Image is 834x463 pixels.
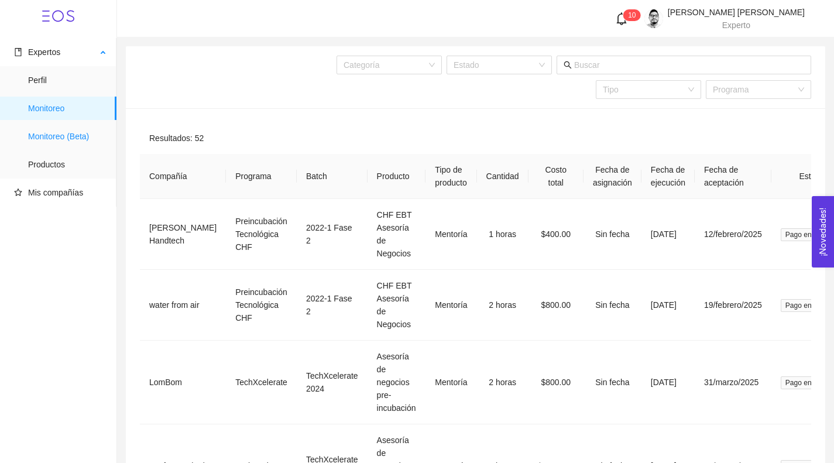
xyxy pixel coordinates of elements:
td: $400.00 [528,199,584,270]
span: Productos [28,153,107,176]
td: 2022-1 Fase 2 [297,270,368,341]
td: $800.00 [528,270,584,341]
th: Fecha de asignación [584,154,641,199]
input: Buscar [574,59,804,71]
td: Mentoría [425,341,476,424]
span: Perfil [28,68,107,92]
th: Fecha de aceptación [695,154,771,199]
span: 0 [632,11,636,19]
span: bell [615,12,628,25]
td: [DATE] [641,199,695,270]
td: 1 horas [477,199,528,270]
td: [PERSON_NAME] Handtech [140,199,226,270]
th: Batch [297,154,368,199]
td: [DATE] [641,341,695,424]
td: Preincubación Tecnológica CHF [226,199,297,270]
span: book [14,48,22,56]
th: Producto [368,154,426,199]
td: water from air [140,270,226,341]
th: Tipo de producto [425,154,476,199]
td: Mentoría [425,270,476,341]
td: LomBom [140,341,226,424]
td: 2022-1 Fase 2 [297,199,368,270]
td: 19/febrero/2025 [695,270,771,341]
td: Preincubación Tecnológica CHF [226,270,297,341]
span: [PERSON_NAME] [PERSON_NAME] [668,8,805,17]
td: CHF EBT Asesoría de Negocios [368,199,426,270]
button: Open Feedback Widget [812,196,834,267]
div: Resultados: 52 [140,122,811,154]
img: 1707428886497-369129966_10168132977270296_8412861624929021711_n.jpg [644,9,663,28]
td: Sin fecha [584,341,641,424]
th: Costo total [528,154,584,199]
th: Programa [226,154,297,199]
td: CHF EBT Asesoría de Negocios [368,270,426,341]
td: TechXcelerate 2024 [297,341,368,424]
span: Expertos [28,47,60,57]
td: Sin fecha [584,270,641,341]
td: Asesoría de negocios pre-incubación [368,341,426,424]
th: Fecha de ejecución [641,154,695,199]
td: 2 horas [477,270,528,341]
span: Experto [722,20,750,30]
span: star [14,188,22,197]
td: 31/marzo/2025 [695,341,771,424]
span: 1 [628,11,632,19]
td: 12/febrero/2025 [695,199,771,270]
th: Cantidad [477,154,528,199]
span: Monitoreo (Beta) [28,125,107,148]
td: TechXcelerate [226,341,297,424]
td: $800.00 [528,341,584,424]
td: Mentoría [425,199,476,270]
span: Mis compañías [28,188,83,197]
td: Sin fecha [584,199,641,270]
th: Compañía [140,154,226,199]
td: [DATE] [641,270,695,341]
sup: 10 [623,9,640,21]
span: search [564,61,572,69]
span: Monitoreo [28,97,107,120]
td: 2 horas [477,341,528,424]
